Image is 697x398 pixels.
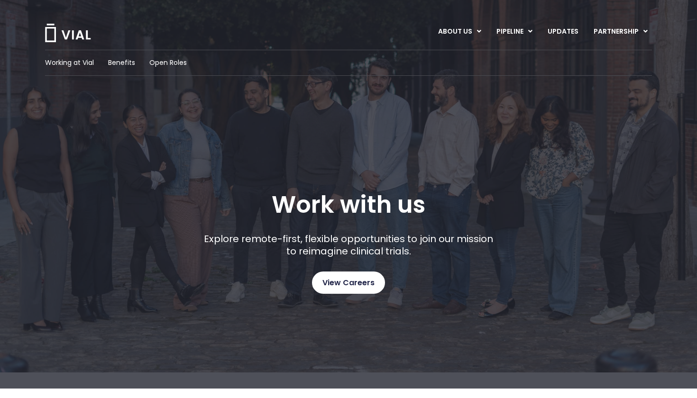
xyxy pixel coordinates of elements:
a: Working at Vial [45,58,94,68]
a: Open Roles [149,58,187,68]
a: PIPELINEMenu Toggle [489,24,540,40]
span: View Careers [322,277,375,289]
a: Benefits [108,58,135,68]
a: UPDATES [540,24,586,40]
a: PARTNERSHIPMenu Toggle [586,24,655,40]
p: Explore remote-first, flexible opportunities to join our mission to reimagine clinical trials. [201,233,497,257]
img: Vial Logo [44,24,92,42]
h1: Work with us [272,191,425,218]
a: ABOUT USMenu Toggle [431,24,488,40]
a: View Careers [312,271,385,294]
